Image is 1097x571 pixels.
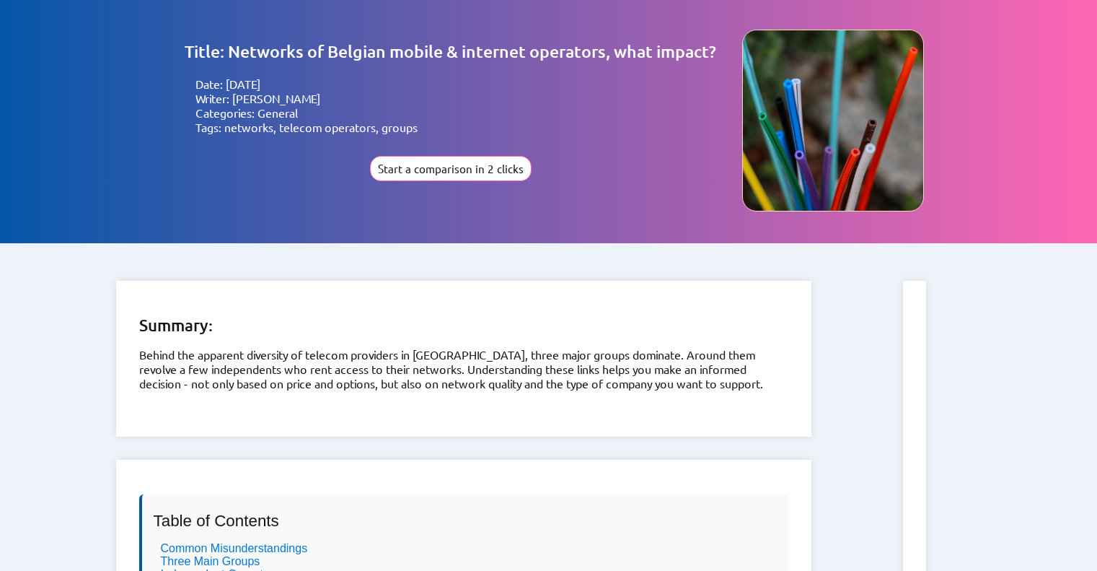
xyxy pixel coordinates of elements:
[139,315,788,336] h2: Summary:
[742,30,924,212] img: Image representing the company
[139,347,788,391] p: Behind the apparent diversity of telecom providers in [GEOGRAPHIC_DATA], three major groups domin...
[370,156,532,181] button: Start a comparison in 2 clicks
[195,120,716,134] li: Tags: networks, telecom operators, groups
[161,555,260,567] a: Three Main Groups
[370,149,532,181] a: Start a comparison in 2 clicks
[195,91,716,105] li: Writer: [PERSON_NAME]
[195,77,716,91] li: Date: [DATE]
[161,542,308,554] a: Common Misunderstandings
[154,512,777,531] h2: Table of Contents
[195,105,716,120] li: Categories: General
[185,41,716,62] h1: Title: Networks of Belgian mobile & internet operators, what impact?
